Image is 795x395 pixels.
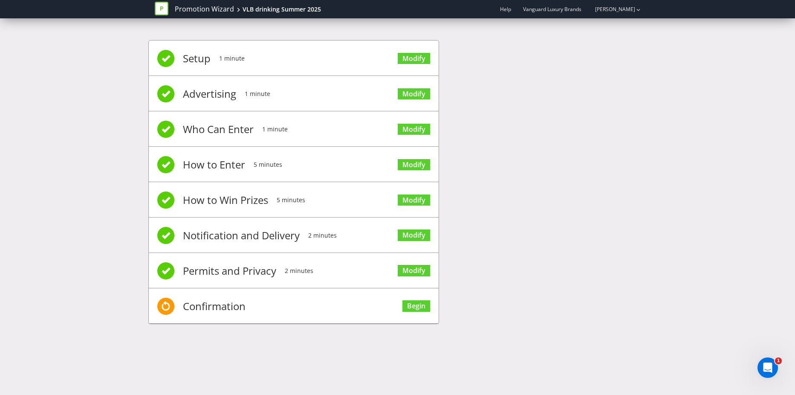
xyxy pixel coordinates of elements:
[398,265,430,276] a: Modify
[245,77,270,111] span: 1 minute
[243,5,321,14] div: VLB drinking Summer 2025
[183,148,245,182] span: How to Enter
[254,148,282,182] span: 5 minutes
[175,4,234,14] a: Promotion Wizard
[277,183,305,217] span: 5 minutes
[183,41,211,76] span: Setup
[308,218,337,253] span: 2 minutes
[398,124,430,135] a: Modify
[775,357,782,364] span: 1
[285,254,313,288] span: 2 minutes
[398,88,430,100] a: Modify
[183,183,268,217] span: How to Win Prizes
[398,195,430,206] a: Modify
[523,6,581,13] span: Vanguard Luxury Brands
[398,229,430,241] a: Modify
[402,300,430,312] a: Begin
[398,53,430,64] a: Modify
[183,112,254,146] span: Who Can Enter
[183,218,300,253] span: Notification and Delivery
[262,112,288,146] span: 1 minute
[398,159,430,171] a: Modify
[500,6,511,13] a: Help
[757,357,778,378] iframe: Intercom live chat
[183,77,236,111] span: Advertising
[587,6,635,13] a: [PERSON_NAME]
[183,289,246,323] span: Confirmation
[219,41,245,76] span: 1 minute
[183,254,276,288] span: Permits and Privacy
